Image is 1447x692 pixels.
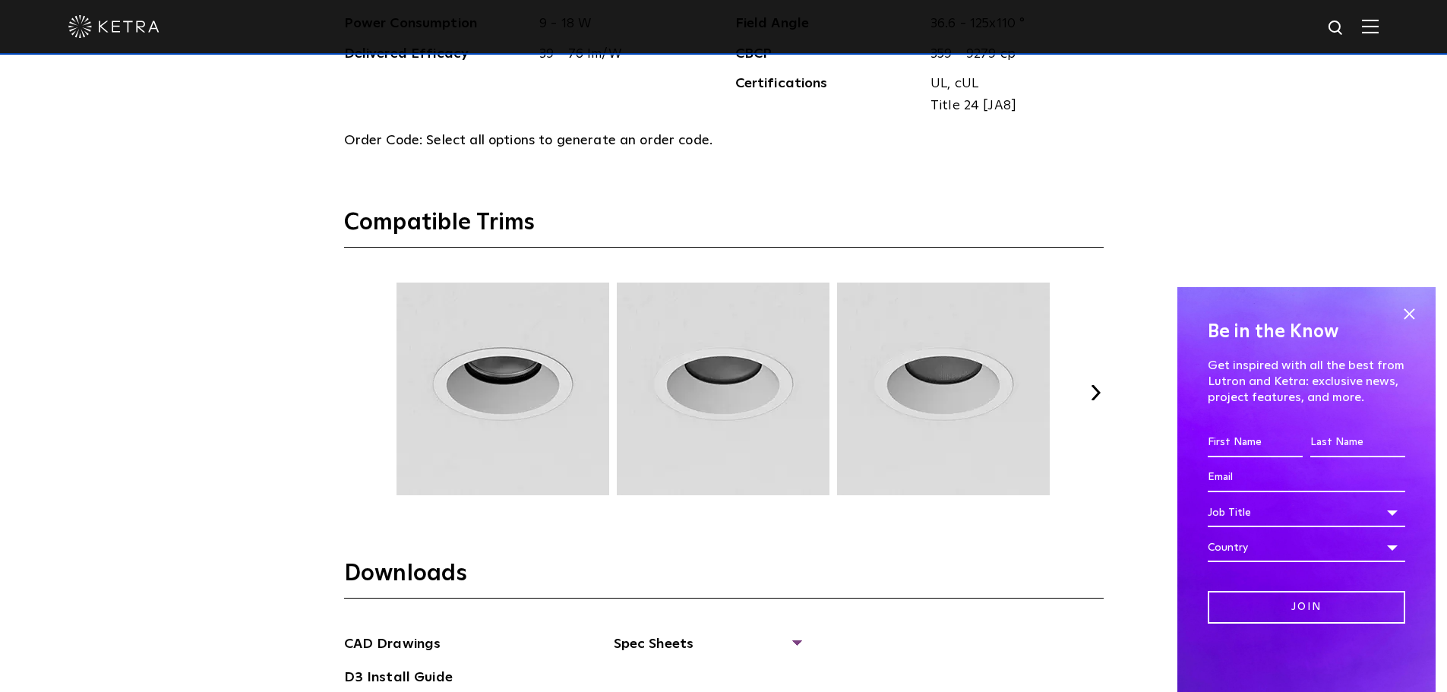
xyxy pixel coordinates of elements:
[930,95,1092,117] span: Title 24 [JA8]
[426,134,712,147] span: Select all options to generate an order code.
[344,134,423,147] span: Order Code:
[835,283,1052,495] img: TRM015.webp
[930,73,1092,95] span: UL, cUL
[1208,498,1405,527] div: Job Title
[615,283,832,495] img: TRM010.webp
[1208,428,1303,457] input: First Name
[344,208,1104,248] h3: Compatible Trims
[344,667,453,691] a: D3 Install Guide
[344,634,441,658] a: CAD Drawings
[394,283,611,495] img: TRM005.webp
[344,559,1104,599] h3: Downloads
[1208,463,1405,492] input: Email
[735,73,920,117] span: Certifications
[1327,19,1346,38] img: search icon
[1208,318,1405,346] h4: Be in the Know
[1208,533,1405,562] div: Country
[1362,19,1379,33] img: Hamburger%20Nav.svg
[1208,591,1405,624] input: Join
[68,15,160,38] img: ketra-logo-2019-white
[614,634,800,667] span: Spec Sheets
[1208,358,1405,405] p: Get inspired with all the best from Lutron and Ketra: exclusive news, project features, and more.
[1088,385,1104,400] button: Next
[1310,428,1405,457] input: Last Name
